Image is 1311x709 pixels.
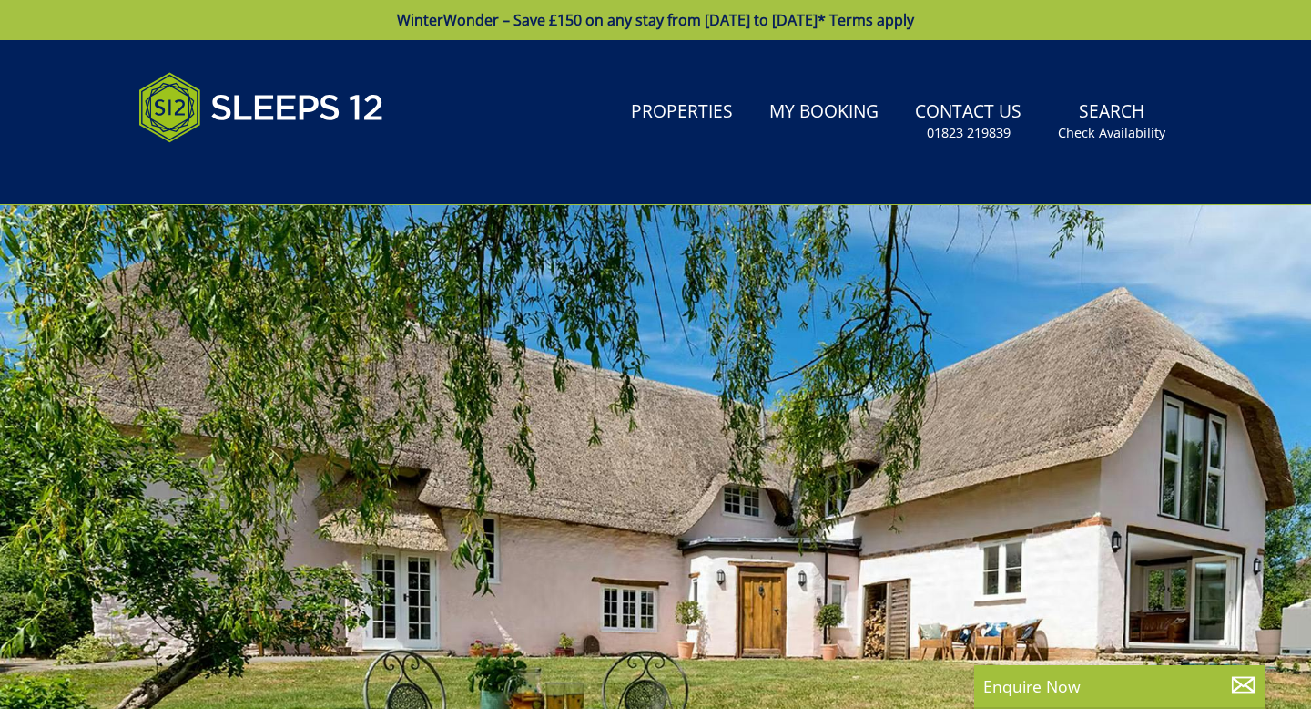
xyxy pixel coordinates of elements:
[138,62,384,153] img: Sleeps 12
[908,92,1029,151] a: Contact Us01823 219839
[1051,92,1173,151] a: SearchCheck Availability
[624,92,740,133] a: Properties
[983,674,1256,698] p: Enquire Now
[927,124,1011,142] small: 01823 219839
[1058,124,1165,142] small: Check Availability
[129,164,320,180] iframe: Customer reviews powered by Trustpilot
[762,92,886,133] a: My Booking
